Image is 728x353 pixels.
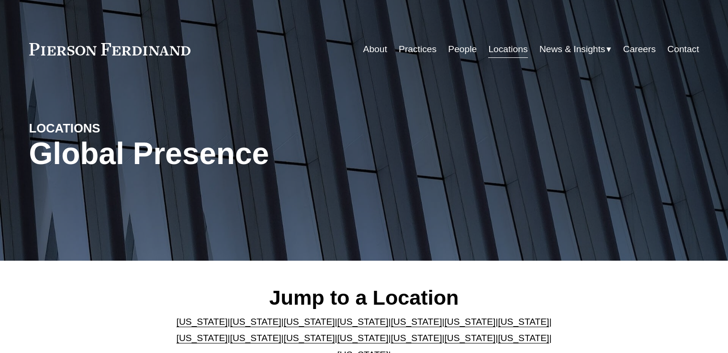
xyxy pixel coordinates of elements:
a: About [363,40,387,58]
span: News & Insights [539,41,605,58]
a: [US_STATE] [230,317,281,327]
a: [US_STATE] [444,317,495,327]
a: [US_STATE] [177,333,228,343]
a: [US_STATE] [444,333,495,343]
a: folder dropdown [539,40,612,58]
a: [US_STATE] [284,317,335,327]
h1: Global Presence [29,136,476,171]
a: Careers [623,40,656,58]
a: [US_STATE] [230,333,281,343]
a: [US_STATE] [391,317,442,327]
h2: Jump to a Location [168,285,560,310]
a: Locations [488,40,527,58]
a: Practices [399,40,437,58]
a: Contact [667,40,699,58]
a: [US_STATE] [337,333,389,343]
a: [US_STATE] [284,333,335,343]
a: [US_STATE] [498,317,549,327]
h4: LOCATIONS [29,121,197,136]
a: [US_STATE] [337,317,389,327]
a: People [448,40,477,58]
a: [US_STATE] [391,333,442,343]
a: [US_STATE] [498,333,549,343]
a: [US_STATE] [177,317,228,327]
